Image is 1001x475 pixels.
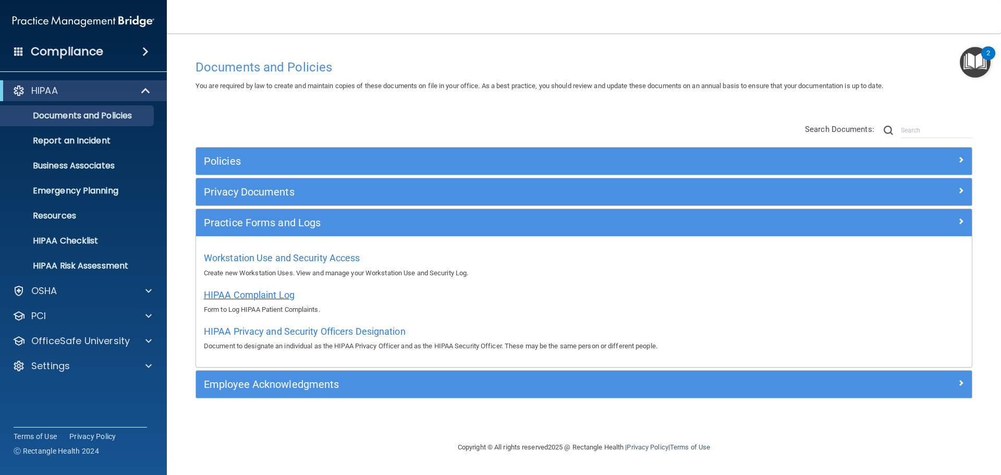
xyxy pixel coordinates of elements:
[7,161,149,171] p: Business Associates
[7,186,149,196] p: Emergency Planning
[960,47,991,78] button: Open Resource Center, 2 new notifications
[13,335,152,347] a: OfficeSafe University
[204,340,964,352] p: Document to designate an individual as the HIPAA Privacy Officer and as the HIPAA Security Office...
[204,376,964,393] a: Employee Acknowledgments
[31,310,46,322] p: PCI
[204,379,770,390] h5: Employee Acknowledgments
[901,123,972,138] input: Search
[13,11,154,32] img: PMB logo
[196,82,883,90] span: You are required by law to create and maintain copies of these documents on file in your office. ...
[31,84,58,97] p: HIPAA
[204,267,964,279] p: Create new Workstation Uses. View and manage your Workstation Use and Security Log.
[204,214,964,231] a: Practice Forms and Logs
[204,292,295,300] a: HIPAA Complaint Log
[204,153,964,169] a: Policies
[13,310,152,322] a: PCI
[821,401,988,443] iframe: Drift Widget Chat Controller
[196,60,972,74] h4: Documents and Policies
[31,285,57,297] p: OSHA
[204,303,964,316] p: Form to Log HIPAA Patient Complaints.
[7,211,149,221] p: Resources
[14,431,57,442] a: Terms of Use
[805,125,874,134] span: Search Documents:
[670,443,710,451] a: Terms of Use
[204,217,770,228] h5: Practice Forms and Logs
[69,431,116,442] a: Privacy Policy
[7,136,149,146] p: Report an Incident
[14,446,99,456] span: Ⓒ Rectangle Health 2024
[7,261,149,271] p: HIPAA Risk Assessment
[986,53,990,67] div: 2
[394,431,774,464] div: Copyright © All rights reserved 2025 @ Rectangle Health | |
[31,360,70,372] p: Settings
[204,255,360,263] a: Workstation Use and Security Access
[13,360,152,372] a: Settings
[204,252,360,263] span: Workstation Use and Security Access
[627,443,668,451] a: Privacy Policy
[884,126,893,135] img: ic-search.3b580494.png
[7,111,149,121] p: Documents and Policies
[204,289,295,300] span: HIPAA Complaint Log
[13,285,152,297] a: OSHA
[204,186,770,198] h5: Privacy Documents
[31,335,130,347] p: OfficeSafe University
[7,236,149,246] p: HIPAA Checklist
[31,44,103,59] h4: Compliance
[204,184,964,200] a: Privacy Documents
[204,328,406,336] a: HIPAA Privacy and Security Officers Designation
[204,326,406,337] span: HIPAA Privacy and Security Officers Designation
[13,84,151,97] a: HIPAA
[204,155,770,167] h5: Policies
